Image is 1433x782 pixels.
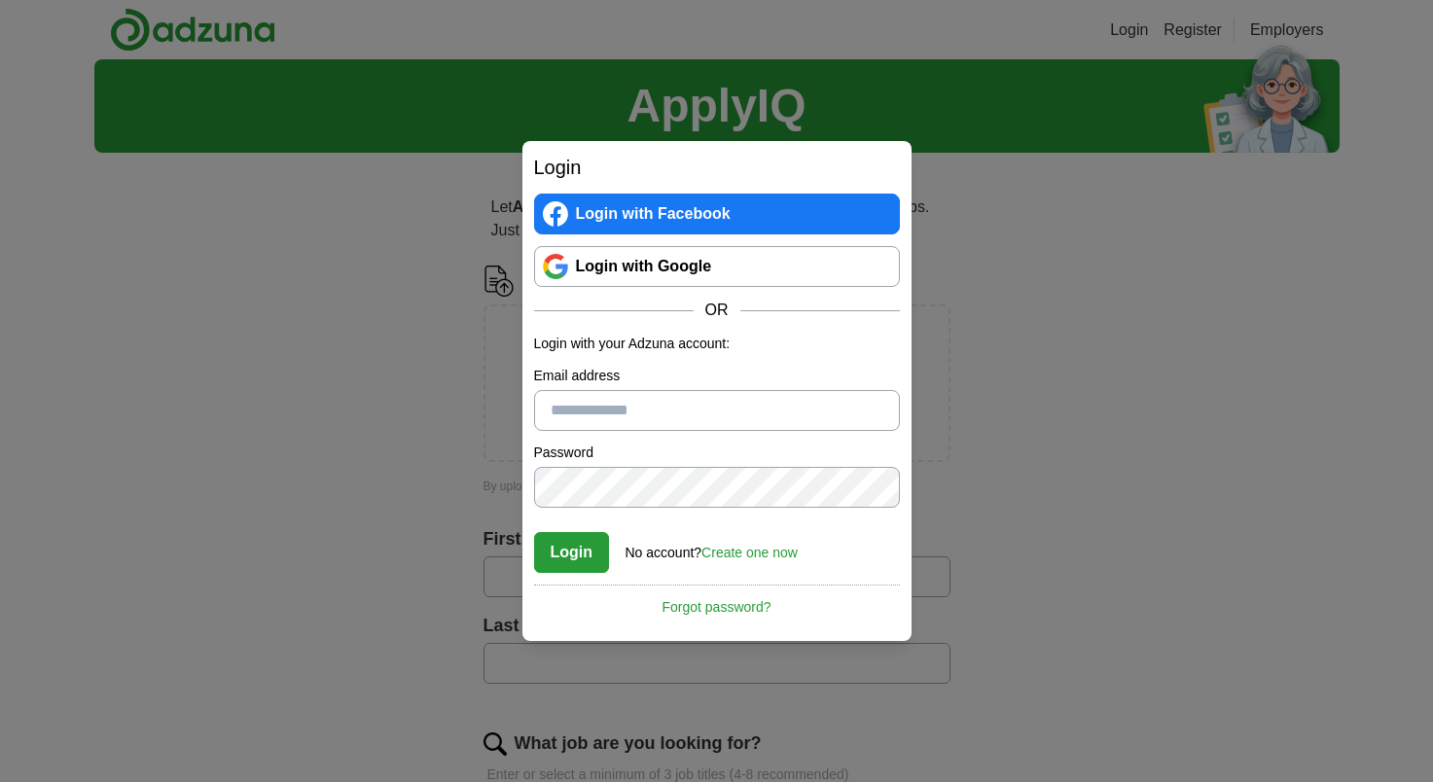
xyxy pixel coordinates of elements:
label: Email address [534,366,900,386]
a: Login with Facebook [534,194,900,234]
a: Create one now [701,545,798,560]
span: OR [694,299,740,322]
a: Login with Google [534,246,900,287]
h2: Login [534,153,900,182]
label: Password [534,443,900,463]
div: No account? [626,531,798,563]
p: Login with your Adzuna account: [534,334,900,354]
a: Forgot password? [534,585,900,618]
button: Login [534,532,610,573]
